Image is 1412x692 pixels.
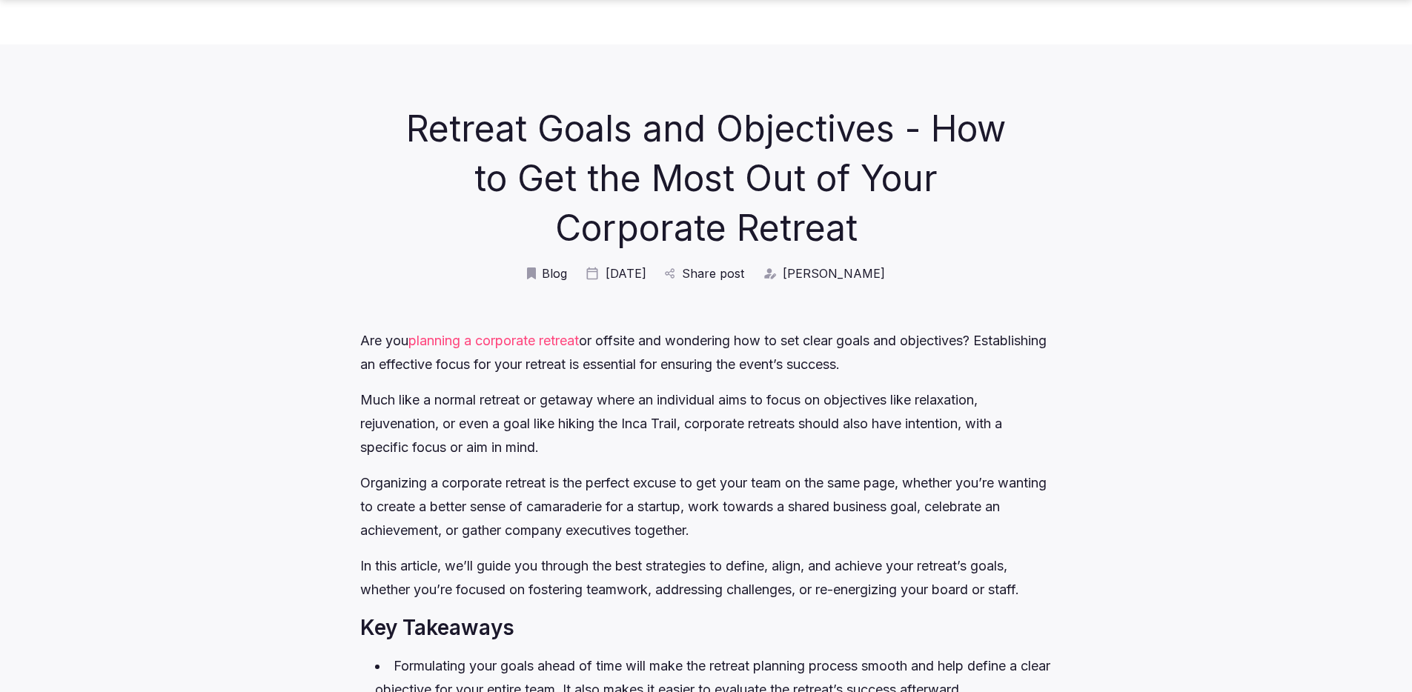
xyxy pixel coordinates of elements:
a: Blog [527,265,567,282]
p: In this article, we’ll guide you through the best strategies to define, align, and achieve your r... [360,554,1052,602]
span: Share post [682,265,744,282]
p: Are you or offsite and wondering how to set clear goals and objectives? Establishing an effective... [360,329,1052,376]
p: Organizing a corporate retreat is the perfect excuse to get your team on the same page, whether y... [360,471,1052,542]
a: [PERSON_NAME] [762,265,885,282]
span: [PERSON_NAME] [783,265,885,282]
p: Much like a normal retreat or getaway where an individual aims to focus on objectives like relaxa... [360,388,1052,459]
a: planning a corporate retreat [408,333,579,348]
h1: Retreat Goals and Objectives - How to Get the Most Out of Your Corporate Retreat [403,104,1009,253]
strong: Key Takeaways [360,615,514,640]
span: Blog [542,265,567,282]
